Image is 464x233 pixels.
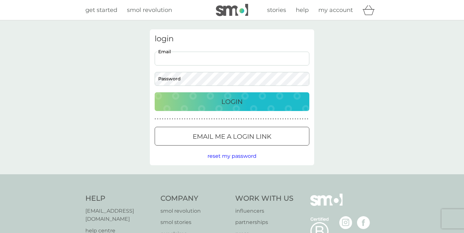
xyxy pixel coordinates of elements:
p: ● [224,117,225,121]
p: ● [155,117,156,121]
p: ● [169,117,171,121]
p: ● [226,117,227,121]
img: visit the smol Instagram page [339,216,352,229]
a: stories [267,5,286,15]
p: Login [221,96,243,107]
button: Login [155,92,309,111]
span: help [296,6,309,14]
p: ● [162,117,163,121]
p: ● [292,117,294,121]
p: ● [189,117,190,121]
p: ● [253,117,254,121]
p: ● [265,117,266,121]
p: ● [194,117,195,121]
img: smol [310,194,343,216]
h3: login [155,34,309,44]
a: get started [85,5,117,15]
p: ● [204,117,205,121]
p: ● [184,117,186,121]
p: ● [187,117,188,121]
p: ● [231,117,232,121]
p: ● [263,117,264,121]
a: smol revolution [127,5,172,15]
p: ● [285,117,286,121]
p: ● [209,117,210,121]
p: ● [228,117,230,121]
span: reset my password [208,153,256,159]
p: ● [172,117,173,121]
p: ● [211,117,212,121]
p: Email me a login link [193,131,271,142]
p: ● [250,117,252,121]
a: help [296,5,309,15]
p: ● [297,117,298,121]
p: ● [182,117,183,121]
p: ● [177,117,178,121]
p: ● [273,117,274,121]
p: ● [256,117,257,121]
p: ● [174,117,176,121]
p: ● [221,117,222,121]
p: ● [307,117,308,121]
p: ● [179,117,180,121]
p: ● [304,117,306,121]
div: basket [362,4,379,16]
p: ● [238,117,239,121]
a: partnerships [235,218,294,227]
p: ● [280,117,281,121]
p: ● [283,117,284,121]
p: ● [214,117,215,121]
p: ● [268,117,269,121]
p: ● [290,117,291,121]
a: [EMAIL_ADDRESS][DOMAIN_NAME] [85,207,154,223]
p: ● [243,117,245,121]
p: ● [241,117,242,121]
a: smol revolution [160,207,229,215]
img: smol [216,4,248,16]
p: ● [260,117,262,121]
p: ● [258,117,259,121]
p: ● [287,117,289,121]
p: ● [295,117,296,121]
p: ● [206,117,208,121]
p: ● [270,117,271,121]
p: ● [236,117,237,121]
a: my account [318,5,353,15]
p: ● [248,117,249,121]
p: ● [197,117,198,121]
span: smol revolution [127,6,172,14]
p: ● [216,117,217,121]
p: ● [218,117,220,121]
p: ● [165,117,166,121]
a: influencers [235,207,294,215]
p: ● [300,117,301,121]
p: ● [201,117,203,121]
span: get started [85,6,117,14]
p: ● [159,117,161,121]
button: Email me a login link [155,127,309,146]
p: ● [246,117,247,121]
h4: Work With Us [235,194,294,204]
span: my account [318,6,353,14]
p: ● [233,117,235,121]
span: stories [267,6,286,14]
p: ● [191,117,193,121]
p: ● [302,117,304,121]
p: ● [167,117,168,121]
h4: Company [160,194,229,204]
h4: Help [85,194,154,204]
p: ● [199,117,200,121]
p: ● [277,117,279,121]
p: ● [157,117,159,121]
button: reset my password [208,152,256,160]
img: visit the smol Facebook page [357,216,370,229]
p: ● [275,117,276,121]
a: smol stories [160,218,229,227]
